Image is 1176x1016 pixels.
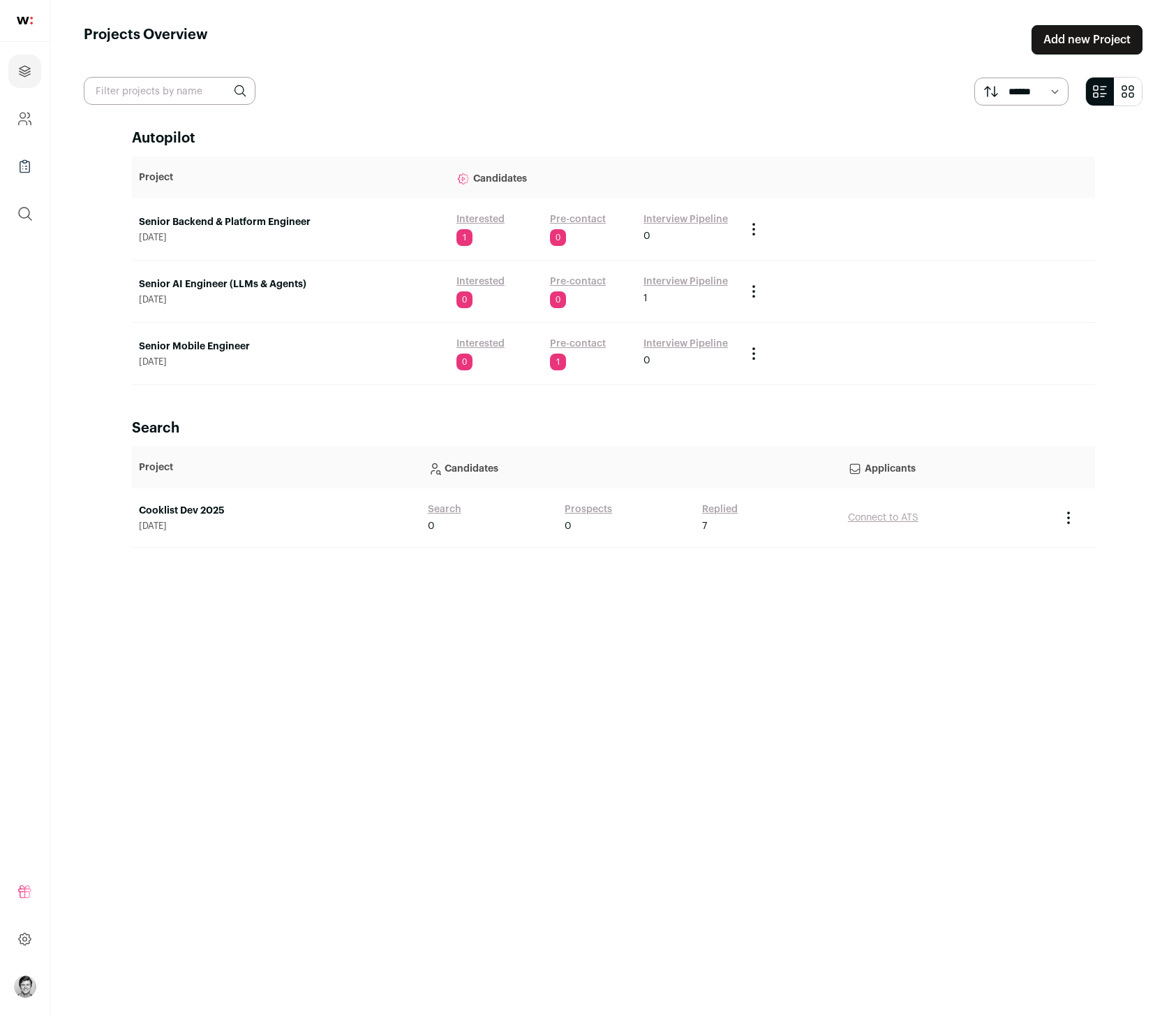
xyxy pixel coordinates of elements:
a: Interview Pipeline [643,212,728,226]
a: Senior Backend & Platform Engineer [139,215,442,229]
h1: Projects Overview [84,25,208,55]
a: Pre-contact [550,212,606,226]
span: 0 [550,291,566,308]
span: 0 [428,519,435,533]
span: 1 [643,291,648,305]
button: Open dropdown [14,975,36,998]
a: Interested [456,275,505,289]
img: wellfound-shorthand-0d5821cbd27db2630d0214b213865d53afaa358527fdda9d0ea32b1df1b89c2c.svg [17,17,33,24]
a: Pre-contact [550,275,606,289]
button: Project Actions [745,221,762,238]
span: 0 [643,229,650,243]
img: 606302-medium_jpg [14,975,36,998]
span: [DATE] [139,521,414,532]
span: 1 [456,229,472,246]
a: Interview Pipeline [643,337,728,351]
a: Connect to ATS [848,513,918,523]
h2: Search [132,419,1095,438]
a: Interview Pipeline [643,275,728,289]
a: Cooklist Dev 2025 [139,504,414,518]
span: 0 [456,354,472,370]
a: Search [428,502,461,516]
h2: Autopilot [132,129,1095,148]
input: Filter projects by name [84,77,255,105]
a: Senior Mobile Engineer [139,340,442,354]
button: Project Actions [1060,509,1077,526]
span: 0 [550,229,566,246]
span: [DATE] [139,356,442,368]
a: Interested [456,337,505,351]
span: 7 [702,519,707,533]
a: Company Lists [8,150,41,183]
a: Prospects [565,502,612,516]
p: Applicants [848,453,1046,481]
a: Replied [702,502,738,516]
p: Candidates [428,453,834,481]
a: Interested [456,212,505,226]
a: Projects [8,55,41,88]
span: [DATE] [139,294,442,305]
p: Candidates [456,164,731,191]
a: Senior AI Engineer (LLMs & Agents) [139,277,442,291]
button: Project Actions [745,283,762,300]
span: 0 [643,354,650,368]
a: Company and ATS Settings [8,102,41,136]
span: 0 [565,519,572,533]
button: Project Actions [745,345,762,362]
span: 0 [456,291,472,308]
a: Pre-contact [550,337,606,351]
a: Add new Project [1032,25,1142,55]
p: Project [139,460,414,474]
span: 1 [550,354,566,370]
p: Project [139,170,442,184]
span: [DATE] [139,232,442,243]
